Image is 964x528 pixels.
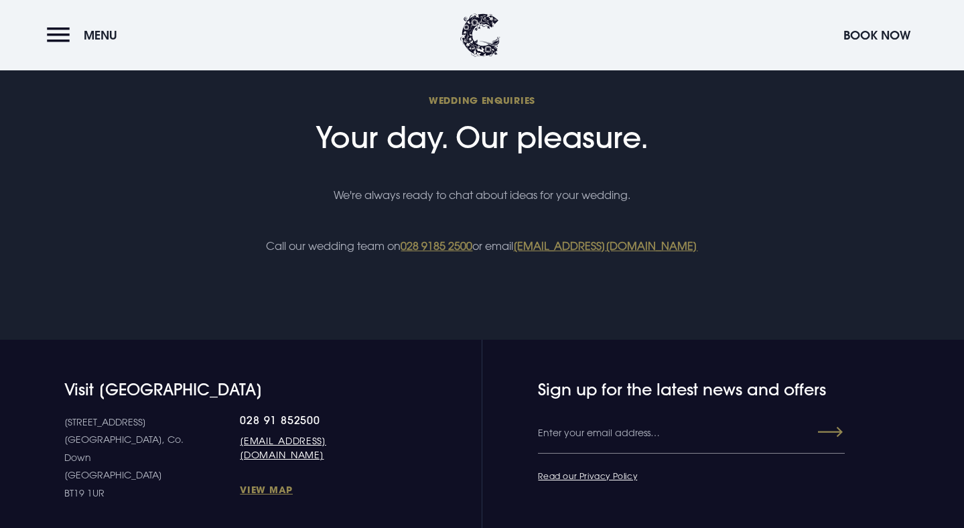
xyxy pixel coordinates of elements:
img: Clandeboye Lodge [460,13,500,57]
button: Menu [47,21,124,50]
h4: Sign up for the latest news and offers [538,380,791,399]
a: [EMAIL_ADDRESS][DOMAIN_NAME] [513,239,697,253]
a: 028 9185 2500 [401,239,472,253]
a: View Map [240,483,395,496]
a: [EMAIL_ADDRESS][DOMAIN_NAME] [240,434,395,462]
input: Enter your email address… [538,413,845,454]
p: We're always ready to chat about ideas for your wedding. [163,185,801,205]
a: 028 91 852500 [240,413,395,427]
span: Menu [84,27,117,43]
h2: Your day. Our pleasure. [163,94,801,155]
button: Book Now [837,21,917,50]
a: Read our Privacy Policy [538,470,637,481]
p: [STREET_ADDRESS] [GEOGRAPHIC_DATA], Co. Down [GEOGRAPHIC_DATA] BT19 1UR [64,413,240,503]
h4: Visit [GEOGRAPHIC_DATA] [64,380,395,399]
span: Wedding Enquiries [163,94,801,107]
p: Call our wedding team on or email [163,236,801,256]
button: Submit [795,420,843,444]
